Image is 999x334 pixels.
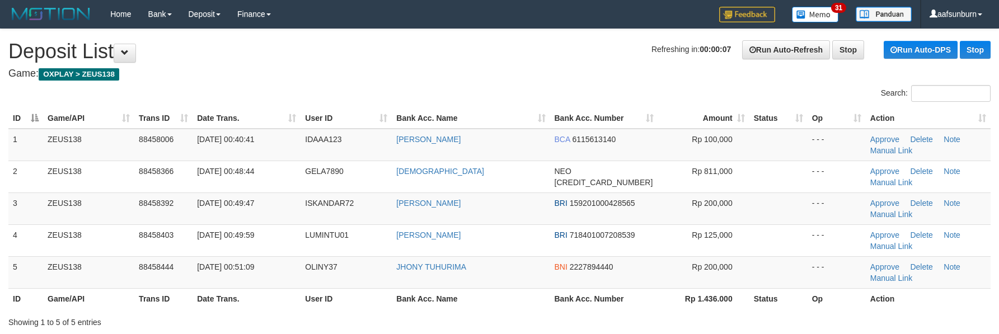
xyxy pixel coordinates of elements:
span: 88458403 [139,230,173,239]
a: Manual Link [870,210,913,219]
a: Delete [910,135,932,144]
td: - - - [808,161,866,192]
img: Button%20Memo.svg [792,7,839,22]
span: BNI [555,262,567,271]
th: Trans ID [134,288,193,309]
span: IDAAA123 [305,135,341,144]
span: Refreshing in: [651,45,731,54]
th: User ID [301,288,392,309]
th: Op: activate to sort column ascending [808,108,866,129]
span: GELA7890 [305,167,344,176]
span: Copy 718401007208539 to clipboard [570,230,635,239]
a: Run Auto-DPS [884,41,958,59]
img: Feedback.jpg [719,7,775,22]
td: - - - [808,256,866,288]
th: Bank Acc. Number [550,288,658,309]
a: Manual Link [870,146,913,155]
td: ZEUS138 [43,224,134,256]
a: Run Auto-Refresh [742,40,830,59]
img: panduan.png [856,7,912,22]
th: Date Trans. [193,288,301,309]
a: Approve [870,167,899,176]
span: 31 [831,3,846,13]
th: Bank Acc. Number: activate to sort column ascending [550,108,658,129]
span: [DATE] 00:48:44 [197,167,254,176]
span: Rp 200,000 [692,262,732,271]
td: - - - [808,129,866,161]
a: Note [944,230,960,239]
td: 4 [8,224,43,256]
span: Rp 100,000 [692,135,732,144]
span: Copy 6115613140 to clipboard [572,135,616,144]
th: Op [808,288,866,309]
td: 1 [8,129,43,161]
td: 5 [8,256,43,288]
span: 88458006 [139,135,173,144]
th: Bank Acc. Name: activate to sort column ascending [392,108,550,129]
td: 2 [8,161,43,192]
strong: 00:00:07 [700,45,731,54]
label: Search: [881,85,991,102]
a: Stop [832,40,864,59]
span: ISKANDAR72 [305,199,354,208]
a: Note [944,262,960,271]
a: Delete [910,230,932,239]
th: Game/API [43,288,134,309]
a: Note [944,167,960,176]
span: NEO [555,167,571,176]
a: Manual Link [870,178,913,187]
span: Copy 2227894440 to clipboard [570,262,613,271]
a: [PERSON_NAME] [396,199,461,208]
span: [DATE] 00:49:59 [197,230,254,239]
a: Stop [960,41,991,59]
a: Delete [910,262,932,271]
span: Copy 159201000428565 to clipboard [570,199,635,208]
th: ID: activate to sort column descending [8,108,43,129]
th: User ID: activate to sort column ascending [301,108,392,129]
input: Search: [911,85,991,102]
th: Status: activate to sort column ascending [749,108,808,129]
span: [DATE] 00:40:41 [197,135,254,144]
a: Delete [910,199,932,208]
a: Approve [870,199,899,208]
span: 88458366 [139,167,173,176]
a: Manual Link [870,274,913,283]
th: Trans ID: activate to sort column ascending [134,108,193,129]
th: Date Trans.: activate to sort column ascending [193,108,301,129]
a: Note [944,199,960,208]
a: Manual Link [870,242,913,251]
a: JHONY TUHURIMA [396,262,466,271]
div: Showing 1 to 5 of 5 entries [8,312,408,328]
span: OXPLAY > ZEUS138 [39,68,119,81]
th: Game/API: activate to sort column ascending [43,108,134,129]
th: Action [866,288,991,309]
span: Rp 200,000 [692,199,732,208]
span: [DATE] 00:49:47 [197,199,254,208]
td: - - - [808,192,866,224]
a: Approve [870,262,899,271]
img: MOTION_logo.png [8,6,93,22]
span: LUMINTU01 [305,230,349,239]
a: [PERSON_NAME] [396,135,461,144]
th: Rp 1.436.000 [658,288,749,309]
td: 3 [8,192,43,224]
h4: Game: [8,68,991,79]
td: - - - [808,224,866,256]
td: ZEUS138 [43,256,134,288]
span: Copy 5859457222022009 to clipboard [555,178,653,187]
a: [PERSON_NAME] [396,230,461,239]
span: BRI [555,230,567,239]
td: ZEUS138 [43,129,134,161]
a: Note [944,135,960,144]
th: Status [749,288,808,309]
th: Bank Acc. Name [392,288,550,309]
span: OLINY37 [305,262,337,271]
span: 88458444 [139,262,173,271]
a: Delete [910,167,932,176]
h1: Deposit List [8,40,991,63]
span: Rp 811,000 [692,167,732,176]
td: ZEUS138 [43,192,134,224]
th: Action: activate to sort column ascending [866,108,991,129]
span: Rp 125,000 [692,230,732,239]
td: ZEUS138 [43,161,134,192]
